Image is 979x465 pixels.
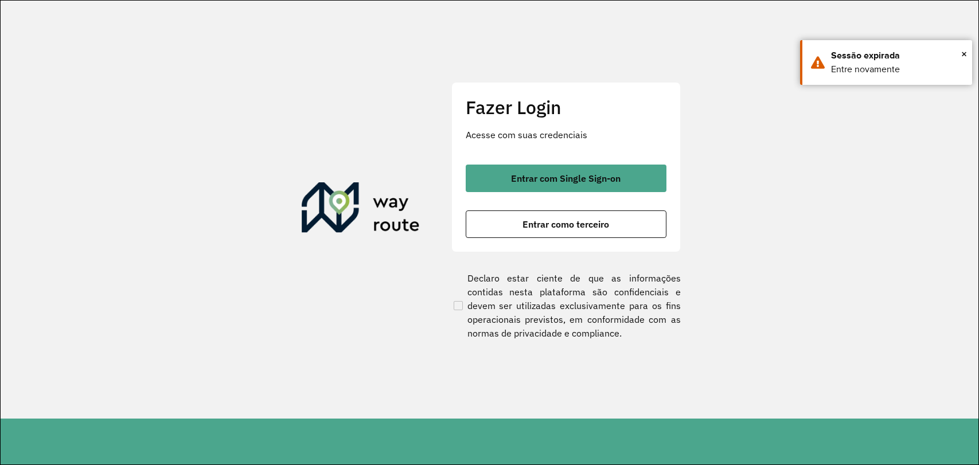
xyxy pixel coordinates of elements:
[466,96,666,118] h2: Fazer Login
[466,128,666,142] p: Acesse com suas credenciais
[466,165,666,192] button: button
[302,182,420,237] img: Roteirizador AmbevTech
[466,210,666,238] button: button
[961,45,967,62] button: Close
[831,62,964,76] div: Entre novamente
[522,220,609,229] span: Entrar como terceiro
[511,174,621,183] span: Entrar com Single Sign-on
[451,271,681,340] label: Declaro estar ciente de que as informações contidas nesta plataforma são confidenciais e devem se...
[961,45,967,62] span: ×
[831,49,964,62] div: Sessão expirada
